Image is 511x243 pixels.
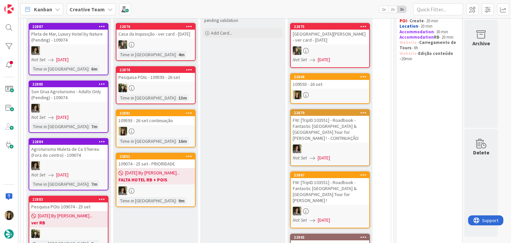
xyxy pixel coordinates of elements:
[31,219,106,226] b: ver RB
[118,127,127,135] img: SP
[400,24,459,29] p: - 20 min
[31,65,88,73] div: Time in [GEOGRAPHIC_DATA]
[291,24,369,30] div: 22875
[290,109,370,166] a: 22879FW: [TripID:103551] - Roadbook - Fantastic [GEOGRAPHIC_DATA] & [GEOGRAPHIC_DATA] Tour for [P...
[31,172,46,178] i: Not Set
[116,24,195,30] div: 22876
[291,24,369,44] div: 22875[GEOGRAPHIC_DATA][PERSON_NAME] - ver card - [DATE]
[29,23,108,75] a: 22887Pleta de Mar, Luxury Hotel by Nature (Pending) - 109074MSNot Set[DATE]Time in [GEOGRAPHIC_DA...
[118,186,127,195] img: MS
[116,67,195,73] div: 22878
[29,196,108,211] div: 22883Pesquisa POIs 109074 - 25 set
[29,138,108,190] a: 22884Agroturismo Muleta de Ca S'hereu (Fora do centro) - 109074MSNot Set[DATE]Time in [GEOGRAPHIC...
[413,3,463,15] input: Quick Filter...
[119,111,195,116] div: 22881
[291,30,369,44] div: [GEOGRAPHIC_DATA][PERSON_NAME] - ver card - [DATE]
[116,23,196,61] a: 22876Casa da Inquisição - ver card - [DATE]IGTime in [GEOGRAPHIC_DATA]:4m
[118,137,176,145] div: Time in [GEOGRAPHIC_DATA]
[31,46,40,55] img: MS
[118,94,176,102] div: Time in [GEOGRAPHIC_DATA]
[116,186,195,195] div: MS
[291,234,369,240] div: 22865
[116,66,196,104] a: 22878Pesquisa POIs - 109593 - 26 setBCTime in [GEOGRAPHIC_DATA]:13m
[32,82,108,87] div: 22885
[116,24,195,38] div: 22876Casa da Inquisição - ver card - [DATE]
[29,24,108,30] div: 22887
[177,137,189,145] div: 16m
[291,172,369,205] div: 22867FW: [TripID:103551] - Roadbook - Fantastic [GEOGRAPHIC_DATA] & [GEOGRAPHIC_DATA] Tour for [P...
[116,73,195,82] div: Pesquisa POIs - 109593 - 26 set
[291,144,369,153] div: MS
[32,139,108,144] div: 22884
[29,104,108,113] div: MS
[29,24,108,44] div: 22887Pleta de Mar, Luxury Hotel by Nature (Pending) - 109074
[88,65,89,73] span: :
[177,94,189,102] div: 13m
[400,35,459,40] p: - 20 min
[116,40,195,49] div: IG
[294,235,369,240] div: 22865
[116,110,196,147] a: 22881109593 - 26 set continuaçãoSPTime in [GEOGRAPHIC_DATA]:16m
[318,154,330,161] span: [DATE]
[291,80,369,89] div: 109593 - 26 set
[177,51,186,58] div: 4m
[119,154,195,159] div: 22851
[116,116,195,125] div: 109593 - 26 set continuação
[318,56,330,63] span: [DATE]
[291,172,369,178] div: 22867
[14,1,30,9] span: Support
[291,116,369,142] div: FW: [TripID:103551] - Roadbook - Fantastic [GEOGRAPHIC_DATA] & [GEOGRAPHIC_DATA] Tour for [PERSON...
[29,30,108,44] div: Pleta de Mar, Luxury Hotel by Nature (Pending) - 109074
[176,197,177,204] span: :
[34,5,52,13] span: Kanban
[116,30,195,38] div: Casa da Inquisição - ver card - [DATE]
[400,51,459,62] p: - 20min
[388,6,397,13] span: 2x
[89,180,99,188] div: 7m
[29,145,108,159] div: Agroturismo Muleta de Ca S'hereu (Fora do centro) - 109074
[116,67,195,82] div: 22878Pesquisa POIs - 109593 - 26 set
[31,123,88,130] div: Time in [GEOGRAPHIC_DATA]
[89,65,99,73] div: 6m
[116,153,195,159] div: 22851
[116,84,195,92] div: BC
[176,137,177,145] span: :
[116,127,195,135] div: SP
[88,180,89,188] span: :
[434,34,439,40] strong: RB
[293,217,307,223] i: Not Set
[291,207,369,215] div: MS
[119,24,195,29] div: 22876
[407,18,424,24] strong: - Create
[473,148,489,156] div: Delete
[293,207,301,215] img: MS
[177,197,186,204] div: 9m
[88,123,89,130] span: :
[56,114,69,121] span: [DATE]
[31,161,40,170] img: MS
[118,51,176,58] div: Time in [GEOGRAPHIC_DATA]
[400,51,454,62] strong: Edição conteúdo -
[29,139,108,145] div: 22884
[293,155,307,161] i: Not Set
[32,197,108,202] div: 22883
[119,68,195,72] div: 22878
[400,29,459,35] p: - 30 min
[318,217,330,224] span: [DATE]
[118,176,193,183] b: FALTA HOTEL RB + POIS
[400,40,459,51] p: - - 6h
[176,51,177,58] span: :
[291,74,369,80] div: 22868
[4,4,14,14] img: Visit kanbanzone.com
[400,34,434,40] strong: Accommodation
[29,196,108,202] div: 22883
[400,18,407,24] strong: POI
[32,24,108,29] div: 22887
[291,91,369,99] div: SP
[211,30,232,36] span: Add Card...
[291,110,369,142] div: 22879FW: [TripID:103551] - Roadbook - Fantastic [GEOGRAPHIC_DATA] & [GEOGRAPHIC_DATA] Tour for [P...
[31,57,46,63] i: Not Set
[56,56,69,63] span: [DATE]
[294,24,369,29] div: 22875
[397,6,406,13] span: 3x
